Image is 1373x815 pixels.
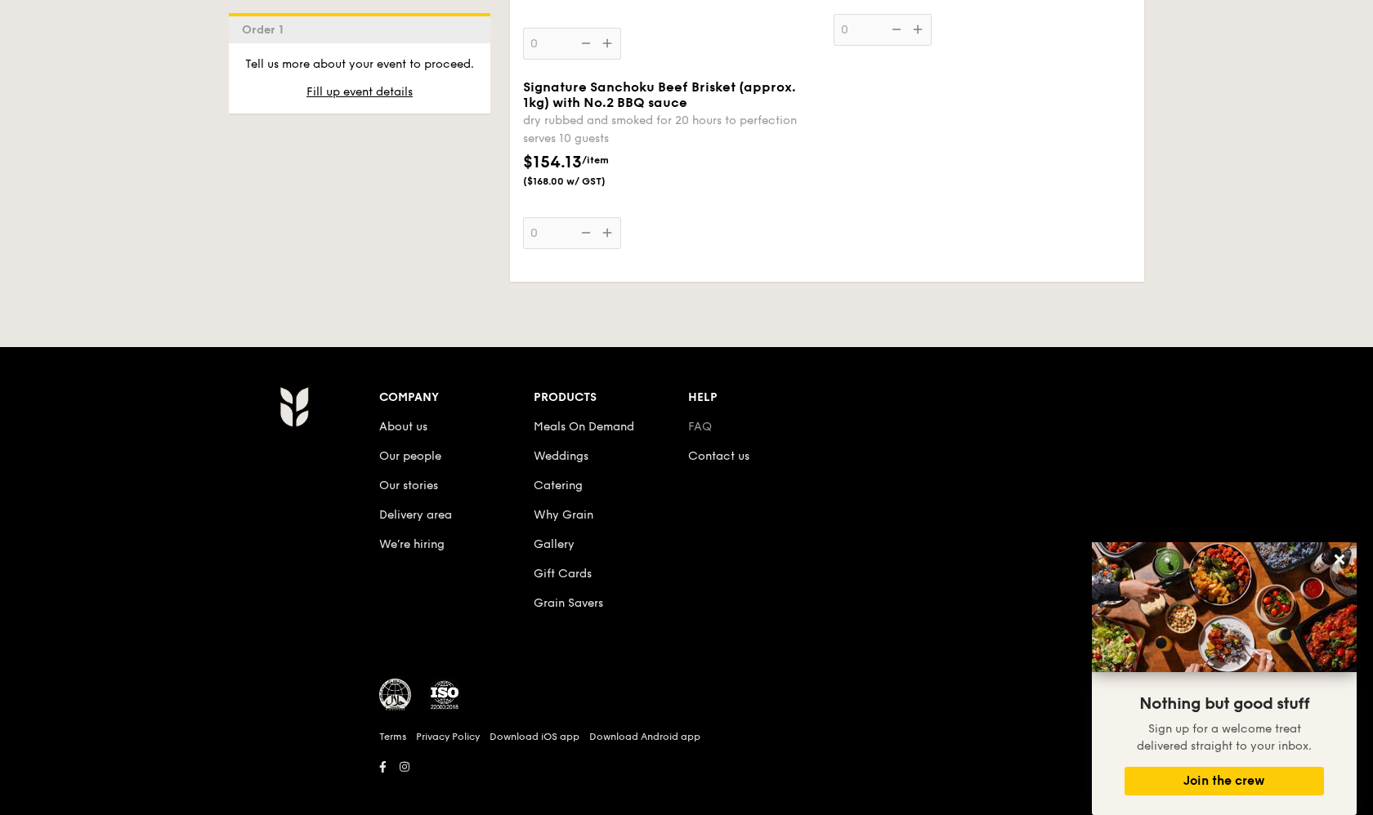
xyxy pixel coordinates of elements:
span: Sign up for a welcome treat delivered straight to your inbox. [1137,722,1312,753]
span: ($168.00 w/ GST) [523,175,634,188]
a: Grain Savers [534,596,603,610]
a: Our people [379,449,441,463]
div: Help [688,386,843,409]
span: $154.13 [523,153,582,172]
span: Nothing but good stuff [1139,694,1309,714]
a: Gallery [534,537,575,551]
a: Terms [379,730,406,743]
a: We’re hiring [379,537,445,551]
a: Delivery area [379,508,452,522]
a: Contact us [688,449,749,463]
div: dry rubbed and smoked for 20 hours to perfection [523,114,821,127]
img: DSC07876-Edit02-Large.jpeg [1092,542,1357,672]
a: Privacy Policy [416,730,480,743]
p: Tell us more about your event to proceed. [242,56,477,73]
span: Signature Sanchoku Beef Brisket (approx. 1kg) with No.2 BBQ sauce [523,79,796,110]
img: MUIS Halal Certified [379,679,412,711]
a: Download iOS app [490,730,579,743]
span: /item [582,154,609,166]
span: Order 1 [242,23,290,37]
img: ISO Certified [428,679,461,711]
div: Products [534,386,688,409]
a: Catering [534,479,583,492]
a: Download Android app [589,730,700,743]
a: Weddings [534,449,588,463]
a: FAQ [688,420,712,434]
button: Close [1326,546,1353,572]
span: Fill up event details [306,85,413,99]
a: Gift Cards [534,567,592,581]
a: Meals On Demand [534,420,634,434]
a: Our stories [379,479,438,492]
a: Why Grain [534,508,593,522]
button: Join the crew [1125,767,1324,795]
img: AYc88T3wAAAABJRU5ErkJggg== [280,386,308,427]
a: About us [379,420,427,434]
h6: Revision [216,778,1157,791]
div: Company [379,386,534,409]
div: serves 10 guests [523,131,821,147]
